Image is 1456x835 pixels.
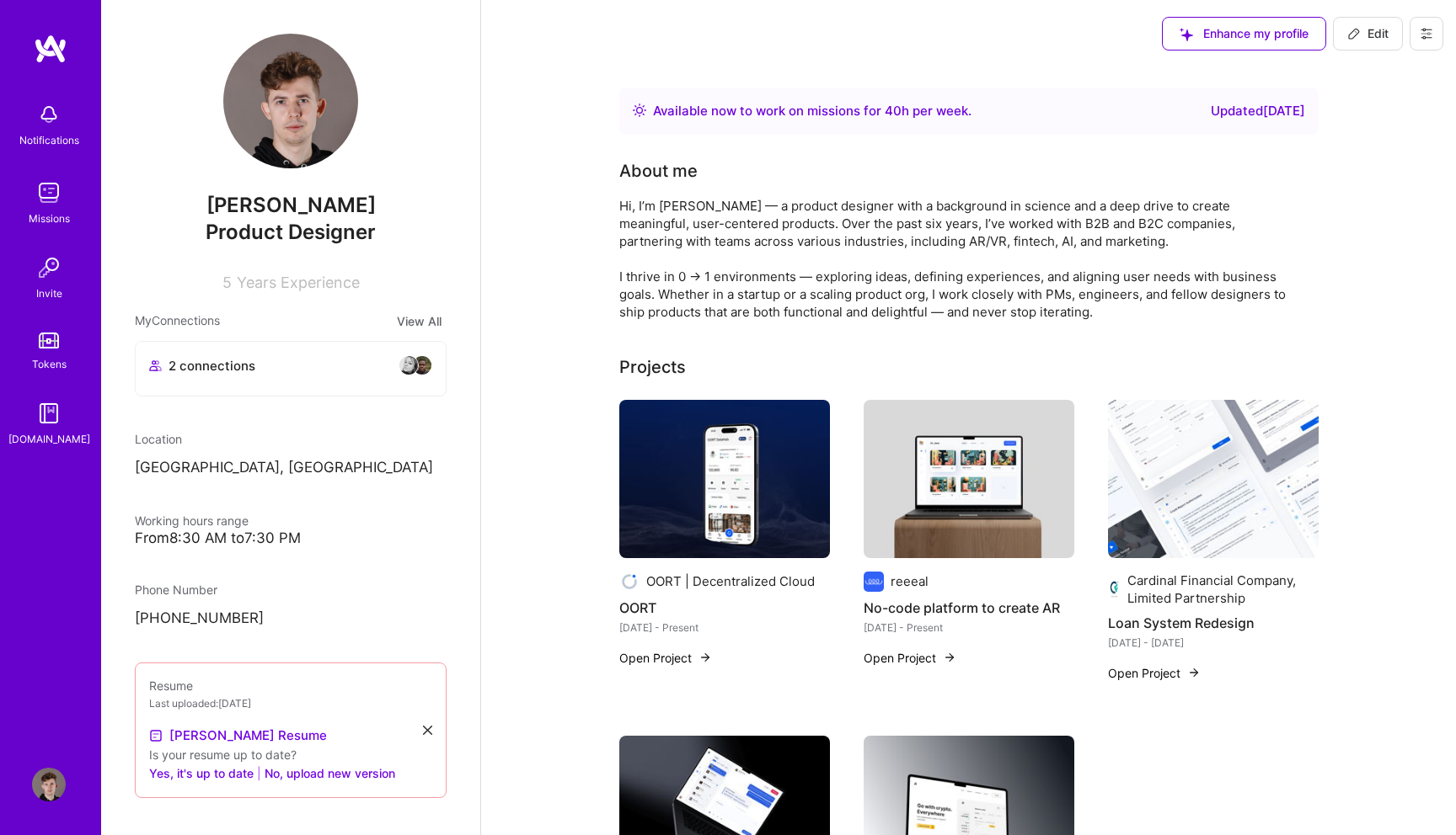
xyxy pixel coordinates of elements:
[864,400,1074,558] img: No-code platform to create AR
[412,355,432,375] img: avatar
[32,355,67,373] div: Tokens
[619,619,830,636] div: [DATE] - Present
[1187,666,1201,679] img: arrow-right
[891,572,929,590] div: reeeal
[257,764,261,782] span: |
[28,768,70,801] a: User Avatar
[135,513,249,528] span: Working hours range
[699,651,712,664] img: arrow-right
[653,101,972,121] div: Available now to work on missions for h per week .
[1180,28,1193,41] i: icon SuggestedTeams
[864,572,884,592] img: Company logo
[1162,17,1326,51] button: Enhance my profile
[149,729,163,742] img: Resume
[864,619,1074,636] div: [DATE] - Present
[619,597,830,619] h4: OORT
[149,694,432,712] div: Last uploaded: [DATE]
[32,176,66,210] img: teamwork
[646,572,815,590] div: OORT | Decentralized Cloud
[619,400,830,558] img: OORT
[223,34,358,168] img: User Avatar
[1333,17,1403,51] button: Edit
[619,197,1293,321] div: Hi, I’m [PERSON_NAME] — a product designer with a background in science and a deep drive to creat...
[885,103,902,119] span: 40
[1108,634,1319,652] div: [DATE] - [DATE]
[36,285,62,302] div: Invite
[237,274,360,291] span: Years Experience
[633,104,646,117] img: Availability
[619,158,698,183] div: About me
[29,210,70,227] div: Missions
[392,311,447,331] button: View All
[1108,664,1201,682] button: Open Project
[135,609,447,629] p: [PHONE_NUMBER]
[19,131,79,149] div: Notifications
[423,726,432,735] i: icon Close
[135,341,447,396] button: 2 connectionsavataravatar
[149,726,327,746] a: [PERSON_NAME] Resume
[206,220,376,244] span: Product Designer
[222,274,232,291] span: 5
[32,98,66,131] img: bell
[135,193,447,218] span: [PERSON_NAME]
[619,354,686,380] div: Projects
[135,529,447,547] div: From 8:30 AM to 7:30 PM
[1108,579,1121,599] img: Company logo
[32,251,66,285] img: Invite
[32,768,66,801] img: User Avatar
[149,763,254,784] button: Yes, it's up to date
[1108,400,1319,558] img: Loan System Redesign
[399,355,419,375] img: avatar
[1127,572,1318,607] div: Cardinal Financial Company, Limited Partnership
[149,359,162,372] i: icon Collaborator
[135,582,217,597] span: Phone Number
[135,311,220,331] span: My Connections
[1180,25,1309,42] span: Enhance my profile
[619,649,712,667] button: Open Project
[1347,25,1389,42] span: Edit
[1211,101,1305,121] div: Updated [DATE]
[8,430,90,448] div: [DOMAIN_NAME]
[149,678,193,693] span: Resume
[34,34,67,64] img: logo
[943,651,956,664] img: arrow-right
[864,649,956,667] button: Open Project
[32,396,66,430] img: guide book
[619,572,640,592] img: Company logo
[149,746,432,763] div: Is your resume up to date?
[135,458,447,478] p: [GEOGRAPHIC_DATA], [GEOGRAPHIC_DATA]
[265,763,395,784] button: No, upload new version
[39,332,59,348] img: tokens
[169,357,255,375] span: 2 connections
[1108,612,1319,634] h4: Loan System Redesign
[864,597,1074,619] h4: No-code platform to create AR
[135,430,447,448] div: Location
